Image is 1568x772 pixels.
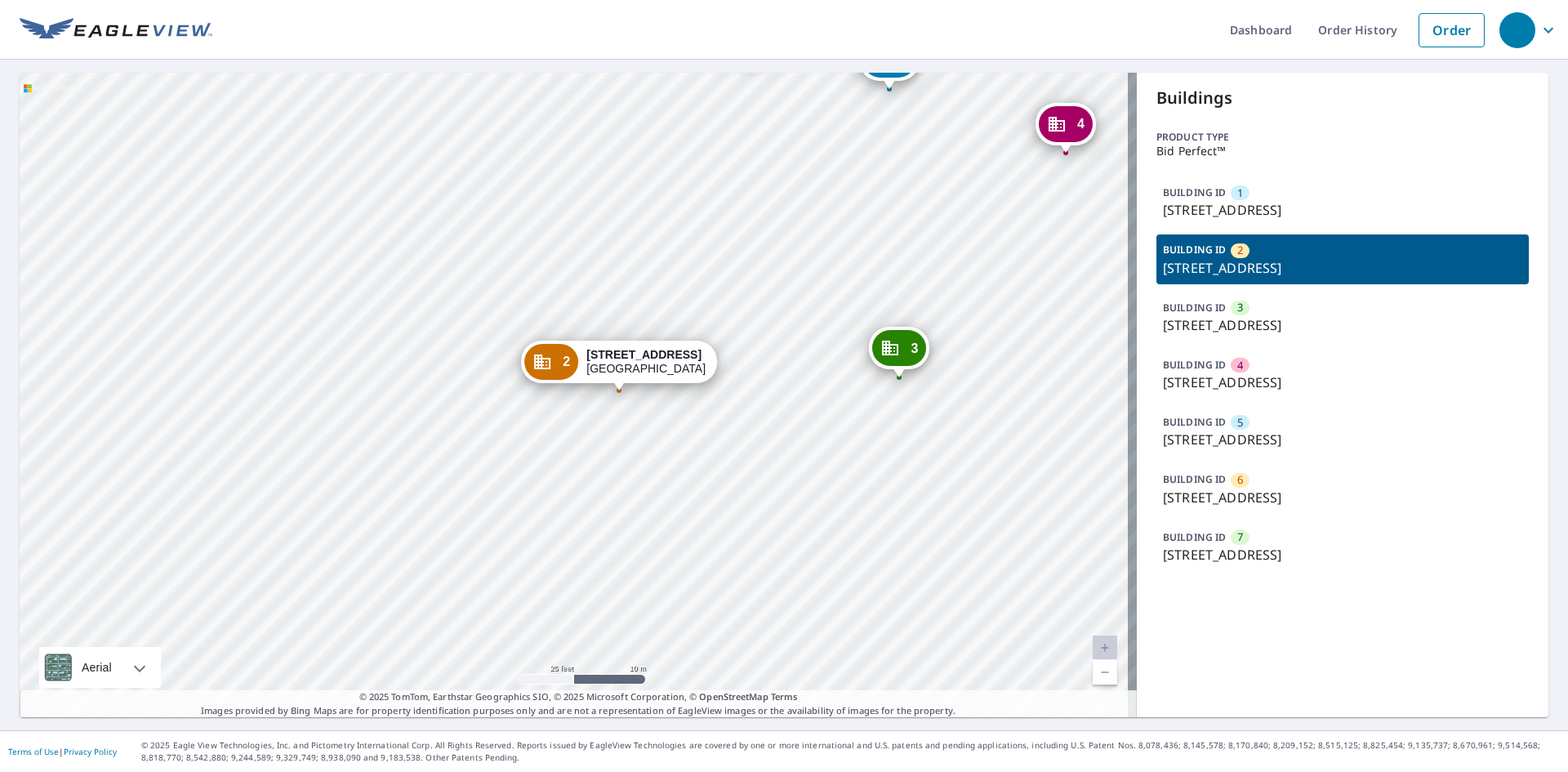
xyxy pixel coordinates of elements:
div: Dropped pin, building 4, Commercial property, 342 Bella Vista Ct Grand Lake, CO 80447 [1036,103,1096,154]
strong: [STREET_ADDRESS] [586,348,702,361]
span: 2 [563,355,570,368]
span: 7 [1237,529,1243,545]
p: [STREET_ADDRESS] [1163,430,1522,449]
p: | [8,747,117,756]
div: Aerial [39,647,161,688]
span: 1 [1237,185,1243,201]
div: Aerial [77,647,117,688]
p: Images provided by Bing Maps are for property identification purposes only and are not a represen... [20,690,1137,717]
span: © 2025 TomTom, Earthstar Geographics SIO, © 2025 Microsoft Corporation, © [359,690,798,704]
p: [STREET_ADDRESS] [1163,200,1522,220]
p: BUILDING ID [1163,530,1226,544]
span: 3 [1237,300,1243,315]
a: Order [1419,13,1485,47]
div: Dropped pin, building 2, Commercial property, 203 Bella Vista Ct Grand Lake, CO 80447 [521,341,717,391]
span: 4 [1077,118,1085,130]
span: 6 [1237,472,1243,488]
p: [STREET_ADDRESS] [1163,545,1522,564]
p: BUILDING ID [1163,415,1226,429]
a: OpenStreetMap [699,690,768,703]
p: BUILDING ID [1163,243,1226,257]
p: Product type [1156,130,1529,145]
p: Bid Perfect™ [1156,145,1529,158]
span: 5 [1237,415,1243,431]
p: BUILDING ID [1163,472,1226,486]
p: BUILDING ID [1163,185,1226,199]
p: BUILDING ID [1163,358,1226,372]
a: Terms [771,690,798,703]
p: Buildings [1156,86,1529,110]
p: BUILDING ID [1163,301,1226,315]
a: Privacy Policy [64,746,117,757]
span: 3 [911,342,918,355]
span: 2 [1237,243,1243,258]
p: © 2025 Eagle View Technologies, Inc. and Pictometry International Corp. All Rights Reserved. Repo... [141,739,1560,764]
a: Kasalukuyang Antas 20, Mag-zoom Out [1093,660,1117,685]
span: 4 [1237,358,1243,373]
a: Kasalukuyang Antas 20, Mag-zoom In Huwag paganahin ang [1093,636,1117,660]
p: [STREET_ADDRESS] [1163,258,1522,278]
p: [STREET_ADDRESS] [1163,488,1522,507]
a: Terms of Use [8,746,59,757]
img: EV Logo [20,18,212,42]
p: [STREET_ADDRESS] [1163,373,1522,392]
div: Dropped pin, building 3, Commercial property, 204 Bella Vista Ct Grand Lake, CO 80447 [869,327,929,377]
div: [GEOGRAPHIC_DATA] [586,348,706,376]
p: [STREET_ADDRESS] [1163,315,1522,335]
